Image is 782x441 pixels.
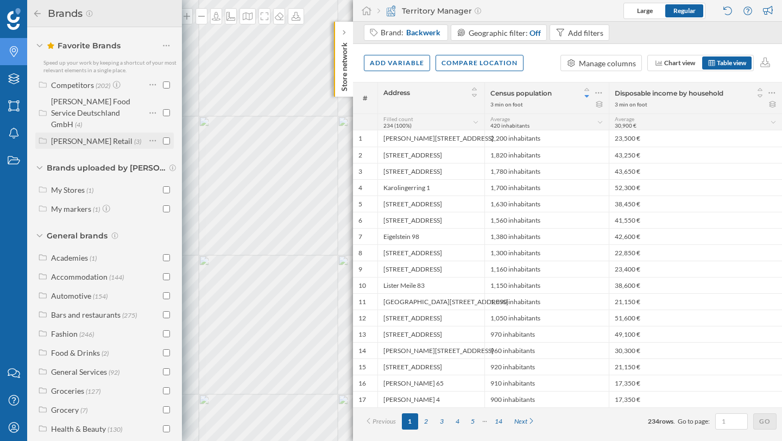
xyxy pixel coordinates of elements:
div: 38,600 € [609,277,782,293]
div: [PERSON_NAME][STREET_ADDRESS] [377,130,484,147]
span: (154) [93,291,108,300]
div: 3 min on foot [615,100,647,108]
img: Geoblink Logo [7,8,21,30]
div: 17,350 € [609,375,782,391]
div: [STREET_ADDRESS] [377,244,484,261]
div: 52,300 € [609,179,782,196]
div: 3 [358,167,362,176]
div: 12 [358,314,366,323]
div: 21,150 € [609,358,782,375]
div: 23,400 € [609,261,782,277]
div: 5 [358,200,362,209]
span: Large [637,7,653,15]
div: 1,150 inhabitants [484,277,609,293]
div: Accommodation [51,272,108,281]
div: 38,450 € [609,196,782,212]
span: Filled count [383,116,413,122]
span: Census population [490,89,552,97]
div: 23,500 € [609,130,782,147]
div: 3 min on foot [490,100,523,108]
div: 17 [358,395,366,404]
div: 1,380 inhabitants [484,228,609,244]
div: My Stores [51,185,85,194]
div: [PERSON_NAME][STREET_ADDRESS] [377,342,484,358]
div: 13 [358,330,366,339]
div: 16 [358,379,366,388]
div: Brand: [381,27,442,38]
span: (3) [134,136,141,146]
div: Fashion [51,329,78,338]
div: [PERSON_NAME] 65 [377,375,484,391]
div: 7 [358,232,362,241]
div: 22,850 € [609,244,782,261]
h2: Brands [42,5,85,22]
span: 234 (100%) [383,122,412,129]
div: 4 [358,184,362,192]
div: Competitors [51,80,94,90]
span: (1) [90,253,97,262]
span: General brands [47,230,108,241]
div: Eigelstein 98 [377,228,484,244]
div: Food & Drinks [51,348,100,357]
span: Regular [673,7,696,15]
div: Karolingerring 1 [377,179,484,196]
div: General Services [51,367,107,376]
span: . [673,417,675,425]
span: (1) [93,204,100,213]
span: Support [23,8,62,17]
span: (144) [109,272,124,281]
div: 8 [358,249,362,257]
div: Manage columns [579,58,636,69]
span: (275) [122,310,137,319]
div: [STREET_ADDRESS] [377,196,484,212]
div: 910 inhabitants [484,375,609,391]
div: 920 inhabitants [484,358,609,375]
div: 15 [358,363,366,371]
div: 960 inhabitants [484,342,609,358]
img: territory-manager.svg [386,5,396,16]
div: 1,050 inhabitants [484,310,609,326]
div: [STREET_ADDRESS] [377,310,484,326]
span: Backwerk [406,27,440,38]
div: 42,600 € [609,228,782,244]
span: Disposable income by household [615,89,723,97]
div: Bars and restaurants [51,310,121,319]
div: 1,160 inhabitants [484,261,609,277]
span: (130) [108,424,122,433]
div: 2 [358,151,362,160]
div: Lister Meile 83 [377,277,484,293]
span: Go to page: [678,417,710,426]
div: Academies [51,253,88,262]
span: rows [659,417,673,425]
span: Brands uploaded by [PERSON_NAME] Holding AG [47,162,166,173]
span: Geographic filter: [469,28,528,37]
span: Average [615,116,634,122]
span: Table view [717,59,746,67]
div: Health & Beauty [51,424,106,433]
input: 1 [718,416,745,427]
div: [STREET_ADDRESS] [377,212,484,228]
div: Off [529,27,541,39]
span: Chart view [664,59,695,67]
div: 17,350 € [609,391,782,407]
span: Speed up your work by keeping a shortcut of your most relevant elements in a single place. [43,59,176,73]
span: (246) [79,329,94,338]
div: Grocery [51,405,79,414]
p: Store network [339,38,350,91]
div: 1,560 inhabitants [484,212,609,228]
div: [STREET_ADDRESS] [377,358,484,375]
div: 14 [358,346,366,355]
div: 900 inhabitants [484,391,609,407]
div: Groceries [51,386,84,395]
div: 1,300 inhabitants [484,244,609,261]
div: 30,300 € [609,342,782,358]
div: 43,650 € [609,163,782,179]
span: # [358,93,372,103]
div: 1,090 inhabitants [484,293,609,310]
div: [PERSON_NAME] Food Service Deutschland GmbH [51,97,130,129]
div: 41,550 € [609,212,782,228]
span: 30,900 € [615,122,636,129]
div: 43,250 € [609,147,782,163]
div: [PERSON_NAME] 4 [377,391,484,407]
div: 2,200 inhabitants [484,130,609,147]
